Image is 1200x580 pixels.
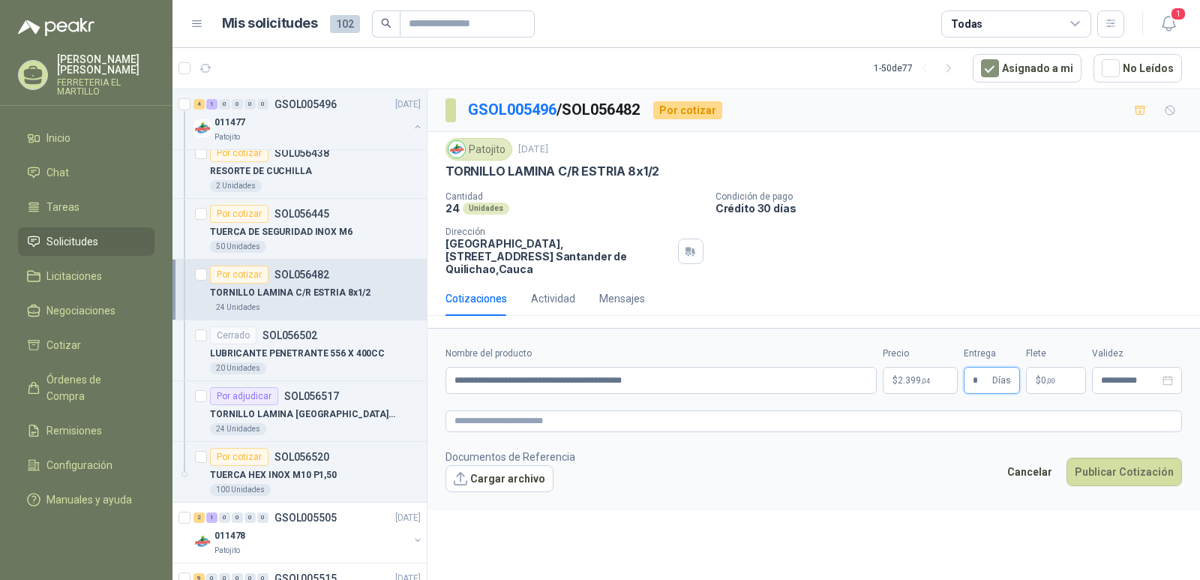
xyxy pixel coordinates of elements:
a: Cotizar [18,331,154,359]
div: 0 [244,99,256,110]
div: Por adjudicar [210,387,278,405]
label: Entrega [964,347,1020,361]
div: 2 [193,512,205,523]
a: 4 1 0 0 0 0 GSOL005496[DATE] Company Logo011477Patojito [193,95,424,143]
div: Mensajes [599,290,645,307]
button: Asignado a mi [973,54,1081,83]
a: Por cotizarSOL056438RESORTE DE CUCHILLA2 Unidades [172,138,427,199]
button: No Leídos [1093,54,1182,83]
div: Todas [951,16,982,32]
div: 20 Unidades [210,362,266,374]
span: 102 [330,15,360,33]
span: Remisiones [46,422,102,439]
p: [DATE] [395,511,421,525]
p: SOL056482 [274,269,329,280]
div: Patojito [445,138,512,161]
p: TUERCA HEX INOX M10 P1,50 [210,468,337,482]
a: Manuales y ayuda [18,485,154,514]
span: Solicitudes [46,233,98,250]
span: 2.399 [898,376,930,385]
span: Tareas [46,199,79,215]
a: GSOL005496 [468,101,556,119]
button: Publicar Cotización [1066,458,1182,486]
label: Flete [1026,347,1086,361]
p: Crédito 30 días [715,202,1194,215]
label: Precio [883,347,958,361]
span: Licitaciones [46,268,102,284]
span: 0 [1041,376,1055,385]
a: Órdenes de Compra [18,365,154,410]
p: Patojito [214,131,240,143]
a: 2 1 0 0 0 0 GSOL005505[DATE] Company Logo011478Patojito [193,509,424,557]
span: Órdenes de Compra [46,371,140,404]
div: 0 [257,512,268,523]
div: Cerrado [210,326,256,344]
p: Patojito [214,545,240,557]
a: Remisiones [18,416,154,445]
div: 0 [219,99,230,110]
span: ,00 [1046,377,1055,385]
p: Documentos de Referencia [445,449,575,465]
span: Cotizar [46,337,81,353]
a: Tareas [18,193,154,221]
p: Cantidad [445,191,703,202]
a: Negociaciones [18,296,154,325]
span: Inicio [46,130,70,146]
div: 0 [219,512,230,523]
div: 1 [206,99,217,110]
span: Negociaciones [46,302,115,319]
button: Cancelar [999,458,1060,486]
p: [GEOGRAPHIC_DATA], [STREET_ADDRESS] Santander de Quilichao , Cauca [445,237,672,275]
p: RESORTE DE CUCHILLA [210,164,312,179]
a: CerradoSOL056502LUBRICANTE PENETRANTE 556 X 400CC20 Unidades [172,320,427,381]
p: TORNILLO LAMINA C/R ESTRIA 8x1/2 [210,286,370,300]
p: 011477 [214,116,245,130]
span: search [381,18,391,29]
img: Company Logo [448,141,465,158]
p: TORNILLO LAMINA C/R ESTRIA 8x1/2 [445,164,659,179]
div: Cotizaciones [445,290,507,307]
div: Actividad [531,290,575,307]
p: LUBRICANTE PENETRANTE 556 X 400CC [210,347,385,361]
span: ,04 [921,377,930,385]
p: 24 [445,202,460,215]
div: 24 Unidades [210,302,266,314]
p: $ 0,00 [1026,367,1086,394]
div: 0 [232,512,243,523]
div: 0 [244,512,256,523]
div: Por cotizar [210,266,268,284]
div: Por cotizar [653,101,722,119]
p: $2.399,04 [883,367,958,394]
span: Manuales y ayuda [46,491,132,508]
p: TUERCA DE SEGURIDAD INOX M6 [210,225,352,239]
p: Condición de pago [715,191,1194,202]
h1: Mis solicitudes [222,13,318,35]
div: 1 - 50 de 77 [874,56,961,80]
a: Por cotizarSOL056445TUERCA DE SEGURIDAD INOX M650 Unidades [172,199,427,260]
p: SOL056517 [284,391,339,401]
div: Por cotizar [210,448,268,466]
a: Por adjudicarSOL056517TORNILLO LAMINA [GEOGRAPHIC_DATA] 8x3/424 Unidades [172,381,427,442]
p: 011478 [214,529,245,543]
p: SOL056438 [274,148,329,158]
p: GSOL005505 [274,512,337,523]
div: 0 [232,99,243,110]
a: Por cotizarSOL056520TUERCA HEX INOX M10 P1,50100 Unidades [172,442,427,503]
img: Logo peakr [18,18,94,36]
img: Company Logo [193,119,211,137]
span: Chat [46,164,69,181]
p: [DATE] [395,98,421,112]
div: Por cotizar [210,205,268,223]
p: TORNILLO LAMINA [GEOGRAPHIC_DATA] 8x3/4 [210,407,397,422]
button: Cargar archivo [445,465,553,492]
div: 1 [206,512,217,523]
a: Chat [18,158,154,187]
p: SOL056445 [274,209,329,219]
span: Configuración [46,457,112,473]
div: 50 Unidades [210,241,266,253]
p: [DATE] [518,143,548,157]
a: Por cotizarSOL056482TORNILLO LAMINA C/R ESTRIA 8x1/224 Unidades [172,260,427,320]
img: Company Logo [193,533,211,551]
div: Por cotizar [210,144,268,162]
div: 4 [193,99,205,110]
